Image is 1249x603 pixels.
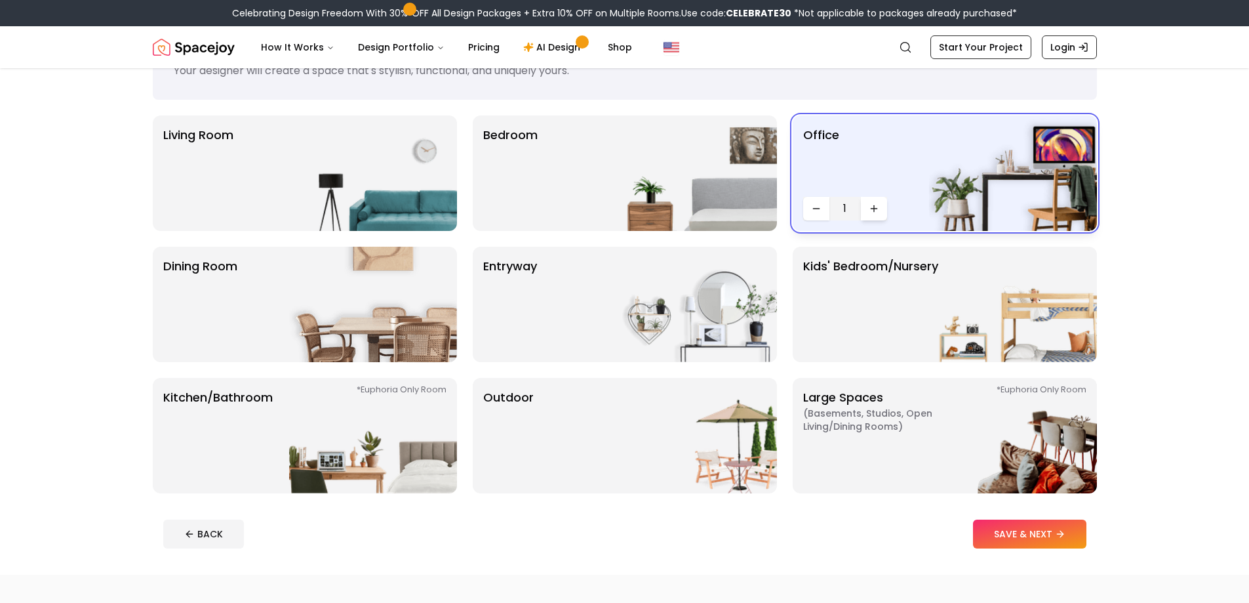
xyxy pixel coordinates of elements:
p: Your designer will create a space that's stylish, functional, and uniquely yours. [174,63,1076,79]
a: AI Design [513,34,595,60]
span: *Not applicable to packages already purchased* [791,7,1017,20]
div: Celebrating Design Freedom With 30% OFF All Design Packages + Extra 10% OFF on Multiple Rooms. [232,7,1017,20]
button: BACK [163,520,244,549]
a: Spacejoy [153,34,235,60]
button: Decrease quantity [803,197,829,220]
img: Kids' Bedroom/Nursery [929,247,1097,362]
img: Spacejoy Logo [153,34,235,60]
p: Living Room [163,126,233,220]
img: Dining Room [289,247,457,362]
button: Increase quantity [861,197,887,220]
button: How It Works [250,34,345,60]
img: Outdoor [609,378,777,493]
p: Kitchen/Bathroom [163,388,273,483]
p: Kids' Bedroom/Nursery [803,257,938,352]
p: Large Spaces [803,388,967,483]
img: Large Spaces *Euphoria Only [929,378,1097,493]
a: Pricing [458,34,510,60]
p: Office [803,126,839,192]
p: Outdoor [483,388,534,483]
img: entryway [609,247,777,362]
a: Login [1042,35,1097,59]
p: entryway [483,257,537,352]
button: Design Portfolio [347,34,455,60]
p: Dining Room [163,257,237,352]
a: Start Your Project [930,35,1031,59]
a: Shop [597,34,643,60]
p: Bedroom [483,126,538,220]
img: Office [929,115,1097,231]
img: Bedroom [609,115,777,231]
b: CELEBRATE30 [726,7,791,20]
nav: Main [250,34,643,60]
span: 1 [835,201,856,217]
img: Kitchen/Bathroom *Euphoria Only [289,378,457,493]
nav: Global [153,26,1097,68]
span: ( Basements, Studios, Open living/dining rooms ) [803,407,967,433]
button: SAVE & NEXT [973,520,1086,549]
img: Living Room [289,115,457,231]
img: United States [664,39,679,55]
span: Use code: [681,7,791,20]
